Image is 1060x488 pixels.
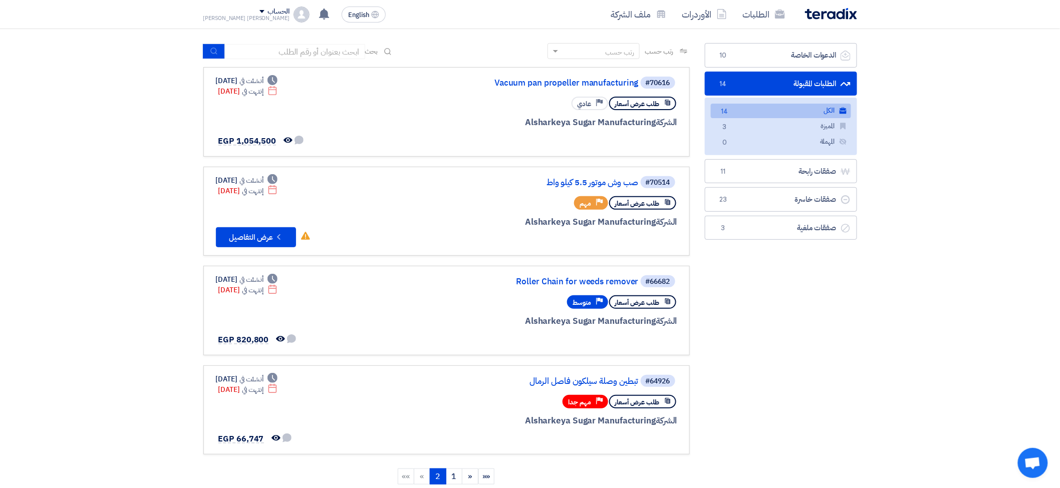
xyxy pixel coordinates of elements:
a: دردشة مفتوحة [1018,448,1048,478]
span: أنشئت في [239,274,263,285]
span: إنتهت في [242,86,263,97]
span: الشركة [656,414,677,427]
span: طلب عرض أسعار [615,199,660,208]
a: صفقات ملغية3 [705,216,857,240]
img: Teradix logo [805,8,857,20]
span: الشركة [656,216,677,228]
a: ملف الشركة [603,3,674,26]
a: صفقات خاسرة23 [705,187,857,212]
div: Alsharkeya Sugar Manufacturing [436,315,677,328]
div: Alsharkeya Sugar Manufacturing [436,216,677,229]
div: #70616 [646,80,670,87]
span: 3 [717,223,729,233]
span: « [468,470,472,482]
span: English [348,12,369,19]
a: تبطين وصلة سيلكون فاصل الرمال [438,377,639,386]
span: 11 [717,167,729,177]
div: #70514 [646,179,670,186]
span: مهم [580,199,592,208]
span: رتب حسب [645,46,673,57]
a: الكل [711,104,851,118]
span: مهم جدا [569,397,592,407]
span: إنتهت في [242,285,263,295]
div: [DATE] [218,86,278,97]
a: Vacuum pan propeller manufacturing [438,79,639,88]
input: ابحث بعنوان أو رقم الطلب [225,44,365,59]
span: 0 [719,138,731,148]
span: الشركة [656,116,677,129]
div: [DATE] [216,274,278,285]
div: [DATE] [218,186,278,196]
a: صب وش موتور 5.5 كيلو واط [438,178,639,187]
span: طلب عرض أسعار [615,99,660,109]
a: الأوردرات [674,3,735,26]
span: عادي [578,99,592,109]
a: الطلبات [735,3,793,26]
a: صفقات رابحة11 [705,159,857,184]
span: طلب عرض أسعار [615,397,660,407]
span: إنتهت في [242,384,263,395]
div: [PERSON_NAME] [PERSON_NAME] [203,16,290,21]
div: Alsharkeya Sugar Manufacturing [436,414,677,427]
span: بحث [365,46,378,57]
span: 10 [717,51,729,61]
span: إنتهت في [242,186,263,196]
button: English [342,7,386,23]
a: المهملة [711,135,851,149]
span: EGP 820,800 [218,334,269,346]
a: Roller Chain for weeds remover [438,277,639,286]
span: طلب عرض أسعار [615,298,660,307]
img: profile_test.png [294,7,310,23]
div: [DATE] [216,175,278,186]
span: 3 [719,122,731,133]
div: Alsharkeya Sugar Manufacturing [436,116,677,129]
span: متوسط [573,298,592,307]
div: رتب حسب [605,47,634,58]
a: First [478,468,494,484]
span: 14 [717,79,729,89]
a: Previous [462,468,478,484]
div: [DATE] [216,374,278,384]
span: أنشئت في [239,374,263,384]
div: الحساب [268,8,289,16]
a: الطلبات المقبولة14 [705,72,857,96]
span: أنشئت في [239,76,263,86]
span: الشركة [656,315,677,327]
a: 2 [430,468,446,484]
span: «« [482,470,490,482]
span: EGP 66,747 [218,433,264,445]
a: المميزة [711,119,851,134]
div: [DATE] [218,285,278,295]
a: الدعوات الخاصة10 [705,43,857,68]
div: #64926 [646,378,670,385]
div: [DATE] [216,76,278,86]
div: #66682 [646,278,670,285]
span: EGP 1,054,500 [218,135,277,147]
button: عرض التفاصيل [216,227,296,247]
span: أنشئت في [239,175,263,186]
div: [DATE] [218,384,278,395]
span: 23 [717,195,729,205]
span: 14 [719,107,731,117]
a: 1 [446,468,462,484]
